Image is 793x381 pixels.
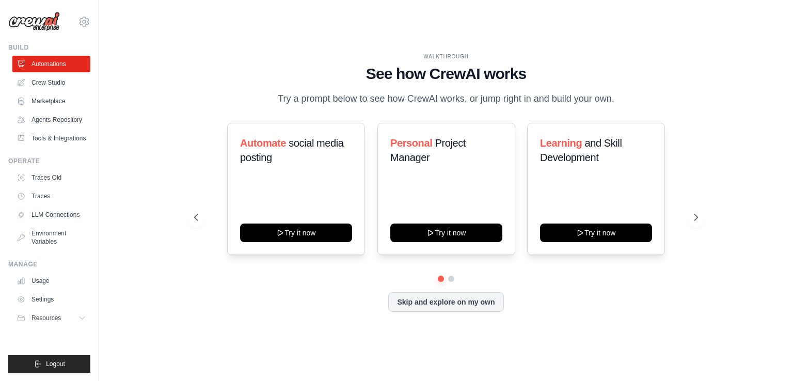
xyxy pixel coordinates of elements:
[12,112,90,128] a: Agents Repository
[12,207,90,223] a: LLM Connections
[12,188,90,204] a: Traces
[240,224,352,242] button: Try it now
[8,355,90,373] button: Logout
[12,273,90,289] a: Usage
[12,130,90,147] a: Tools & Integrations
[273,91,620,106] p: Try a prompt below to see how CrewAI works, or jump right in and build your own.
[8,157,90,165] div: Operate
[46,360,65,368] span: Logout
[8,260,90,268] div: Manage
[390,137,432,149] span: Personal
[540,137,582,149] span: Learning
[194,53,698,60] div: WALKTHROUGH
[12,74,90,91] a: Crew Studio
[741,331,793,381] iframe: Chat Widget
[12,169,90,186] a: Traces Old
[12,93,90,109] a: Marketplace
[31,314,61,322] span: Resources
[12,310,90,326] button: Resources
[540,224,652,242] button: Try it now
[390,137,466,163] span: Project Manager
[12,291,90,308] a: Settings
[194,65,698,83] h1: See how CrewAI works
[12,56,90,72] a: Automations
[390,224,502,242] button: Try it now
[8,43,90,52] div: Build
[240,137,344,163] span: social media posting
[240,137,286,149] span: Automate
[388,292,503,312] button: Skip and explore on my own
[8,12,60,31] img: Logo
[12,225,90,250] a: Environment Variables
